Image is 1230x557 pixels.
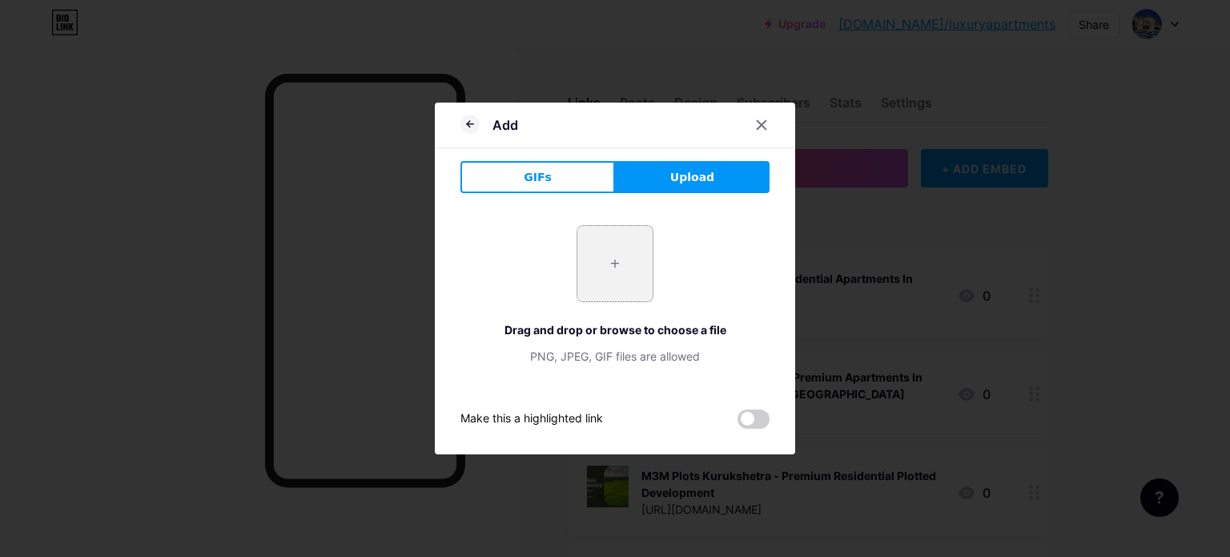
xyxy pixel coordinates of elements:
button: GIFs [460,161,615,193]
span: GIFs [524,169,552,186]
div: Make this a highlighted link [460,410,603,429]
div: PNG, JPEG, GIF files are allowed [460,348,770,365]
button: Upload [615,161,770,193]
div: Drag and drop or browse to choose a file [460,321,770,338]
div: Add [492,115,518,135]
span: Upload [670,169,714,186]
